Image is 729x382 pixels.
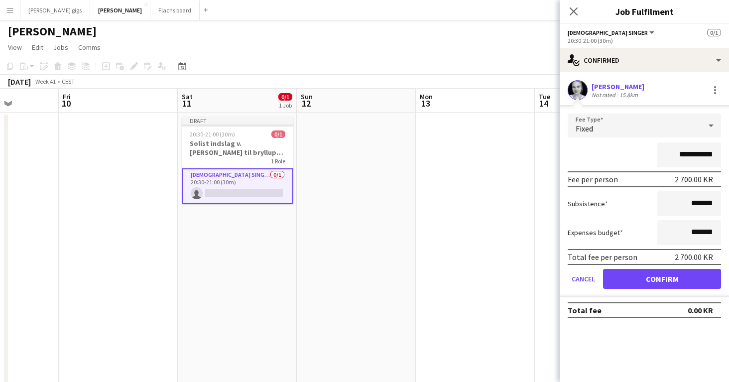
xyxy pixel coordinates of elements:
button: Cancel [568,269,599,289]
span: Fixed [576,124,593,133]
div: Total fee per person [568,252,637,262]
label: Subsistence [568,199,608,208]
a: Jobs [49,41,72,54]
span: Fri [63,92,71,101]
a: Edit [28,41,47,54]
div: 15.8km [617,91,640,99]
h3: Solist indslag v. [PERSON_NAME] til bryllup ([PERSON_NAME] sidste bekræftelse) [182,139,293,157]
span: 12 [299,98,313,109]
app-card-role: [DEMOGRAPHIC_DATA] Singer0/120:30-21:00 (30m) [182,168,293,204]
div: Not rated [592,91,617,99]
span: Jobs [53,43,68,52]
span: 13 [418,98,433,109]
div: 20:30-21:00 (30m) [568,37,721,44]
div: 2 700.00 KR [675,174,713,184]
div: CEST [62,78,75,85]
span: View [8,43,22,52]
span: 0/1 [707,29,721,36]
div: [DATE] [8,77,31,87]
span: Sat [182,92,193,101]
span: 20:30-21:00 (30m) [190,130,235,138]
div: Fee per person [568,174,618,184]
div: Confirmed [560,48,729,72]
a: View [4,41,26,54]
span: Comms [78,43,101,52]
a: Comms [74,41,105,54]
label: Expenses budget [568,228,623,237]
div: 0.00 KR [688,305,713,315]
div: Total fee [568,305,602,315]
div: 2 700.00 KR [675,252,713,262]
button: Flachs board [150,0,200,20]
button: Confirm [603,269,721,289]
span: 1 Role [271,157,285,165]
div: [PERSON_NAME] [592,82,644,91]
span: 0/1 [278,93,292,101]
span: 11 [180,98,193,109]
div: Draft [182,117,293,125]
div: 1 Job [279,102,292,109]
span: Mon [420,92,433,101]
span: 0/1 [271,130,285,138]
span: 10 [61,98,71,109]
button: [PERSON_NAME] gigs [20,0,90,20]
h3: Job Fulfilment [560,5,729,18]
span: Week 41 [33,78,58,85]
span: Tue [539,92,550,101]
button: [PERSON_NAME] [90,0,150,20]
button: [DEMOGRAPHIC_DATA] Singer [568,29,656,36]
span: 14 [537,98,550,109]
span: Edit [32,43,43,52]
h1: [PERSON_NAME] [8,24,97,39]
span: Female Singer [568,29,648,36]
span: Sun [301,92,313,101]
app-job-card: Draft20:30-21:00 (30m)0/1Solist indslag v. [PERSON_NAME] til bryllup ([PERSON_NAME] sidste bekræf... [182,117,293,204]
